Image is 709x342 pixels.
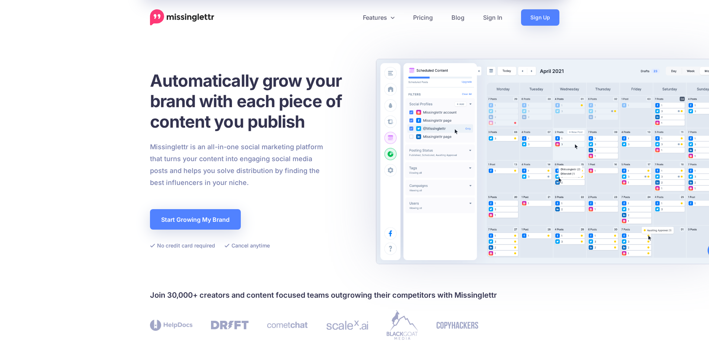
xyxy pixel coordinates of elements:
[150,9,214,26] a: Home
[224,241,270,250] li: Cancel anytime
[150,241,215,250] li: No credit card required
[150,289,559,301] h4: Join 30,000+ creators and content focused teams outgrowing their competitors with Missinglettr
[150,141,323,189] p: Missinglettr is an all-in-one social marketing platform that turns your content into engaging soc...
[442,9,474,26] a: Blog
[404,9,442,26] a: Pricing
[150,70,360,132] h1: Automatically grow your brand with each piece of content you publish
[521,9,559,26] a: Sign Up
[150,209,241,230] a: Start Growing My Brand
[474,9,512,26] a: Sign In
[354,9,404,26] a: Features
